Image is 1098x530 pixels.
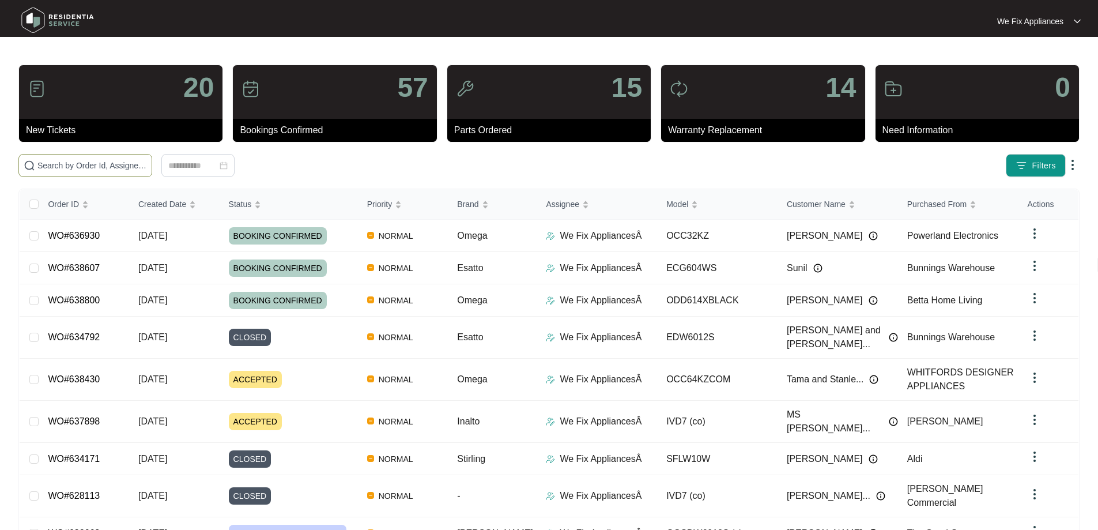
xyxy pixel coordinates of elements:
span: NORMAL [374,261,418,275]
img: Vercel Logo [367,492,374,499]
img: Info icon [869,231,878,240]
span: Omega [457,374,487,384]
p: Need Information [882,123,1079,137]
span: [PERSON_NAME] [787,229,863,243]
span: ACCEPTED [229,371,282,388]
img: Info icon [876,491,885,501]
img: Info icon [869,454,878,464]
span: Omega [457,231,487,240]
a: WO#628113 [48,491,100,501]
span: Sunil [787,261,808,275]
td: IVD7 (co) [657,475,778,517]
a: WO#636930 [48,231,100,240]
img: dropdown arrow [1028,371,1042,385]
img: icon [670,80,688,98]
img: Assigner Icon [546,417,555,426]
span: [PERSON_NAME]... [787,489,870,503]
img: icon [242,80,260,98]
p: Parts Ordered [454,123,651,137]
span: NORMAL [374,330,418,344]
p: We Fix AppliancesÂ [560,452,642,466]
span: CLOSED [229,329,271,346]
p: We Fix AppliancesÂ [560,373,642,386]
td: ECG604WS [657,252,778,284]
p: 20 [183,74,214,102]
button: filter iconFilters [1006,154,1066,177]
img: Info icon [869,375,878,384]
th: Actions [1018,189,1078,220]
td: IVD7 (co) [657,401,778,443]
span: Inalto [457,416,480,426]
span: [PERSON_NAME] Commercial [907,484,983,508]
span: Model [666,198,688,211]
span: ACCEPTED [229,413,282,430]
span: Bunnings Warehouse [907,263,995,273]
span: [DATE] [138,332,167,342]
img: dropdown arrow [1028,329,1042,343]
td: OCC32KZ [657,220,778,252]
img: Vercel Logo [367,333,374,340]
img: Info icon [869,296,878,305]
span: Esatto [457,332,483,342]
img: Vercel Logo [367,264,374,271]
img: Vercel Logo [367,455,374,462]
img: residentia service logo [17,3,98,37]
img: dropdown arrow [1028,450,1042,464]
img: dropdown arrow [1066,158,1080,172]
span: Betta Home Living [907,295,983,305]
a: WO#634792 [48,332,100,342]
img: Assigner Icon [546,264,555,273]
th: Customer Name [778,189,898,220]
img: filter icon [1016,160,1027,171]
span: Priority [367,198,393,211]
th: Purchased From [898,189,1018,220]
p: We Fix AppliancesÂ [560,229,642,243]
input: Search by Order Id, Assignee Name, Customer Name, Brand and Model [37,159,147,172]
th: Assignee [537,189,657,220]
span: [DATE] [138,295,167,305]
span: Purchased From [907,198,967,211]
img: dropdown arrow [1028,487,1042,501]
a: WO#638607 [48,263,100,273]
img: dropdown arrow [1028,227,1042,240]
img: search-icon [24,160,35,171]
span: Stirling [457,454,485,464]
img: Vercel Logo [367,375,374,382]
span: NORMAL [374,373,418,386]
p: We Fix AppliancesÂ [560,489,642,503]
p: We Fix Appliances [997,16,1063,27]
th: Order ID [39,189,129,220]
p: We Fix AppliancesÂ [560,330,642,344]
img: dropdown arrow [1028,413,1042,427]
img: Info icon [889,333,898,342]
span: [DATE] [138,454,167,464]
span: NORMAL [374,415,418,428]
p: 14 [825,74,856,102]
img: Assigner Icon [546,333,555,342]
span: Aldi [907,454,923,464]
span: - [457,491,460,501]
img: icon [884,80,903,98]
span: Filters [1032,160,1056,172]
span: [DATE] [138,416,167,426]
img: Vercel Logo [367,296,374,303]
span: Omega [457,295,487,305]
p: Warranty Replacement [668,123,865,137]
span: [DATE] [138,263,167,273]
img: icon [28,80,46,98]
span: Created Date [138,198,186,211]
span: [DATE] [138,374,167,384]
span: NORMAL [374,452,418,466]
td: OCC64KZCOM [657,359,778,401]
img: Info icon [889,417,898,426]
span: NORMAL [374,229,418,243]
span: [PERSON_NAME] [907,416,983,426]
img: Assigner Icon [546,375,555,384]
a: WO#638430 [48,374,100,384]
td: EDW6012S [657,317,778,359]
span: Tama and Stanle... [787,373,863,386]
p: We Fix AppliancesÂ [560,261,642,275]
span: Bunnings Warehouse [907,332,995,342]
th: Priority [358,189,448,220]
img: dropdown arrow [1028,291,1042,305]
